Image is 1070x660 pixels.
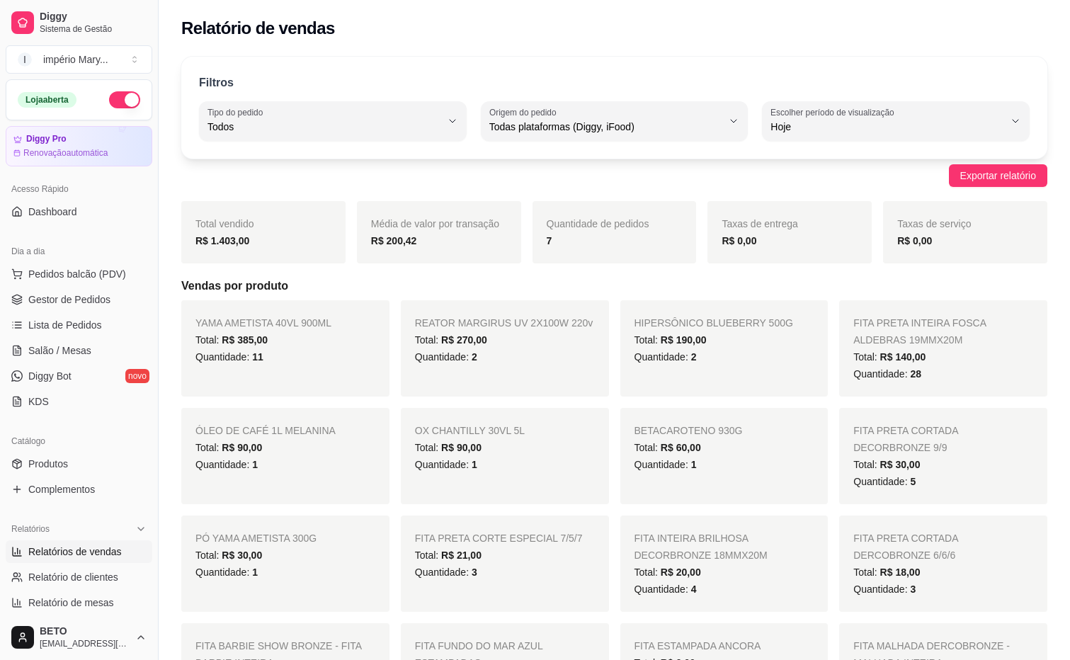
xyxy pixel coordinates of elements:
[40,638,130,649] span: [EMAIL_ADDRESS][DOMAIN_NAME]
[634,334,707,346] span: Total:
[853,425,958,453] span: FITA PRETA CORTADA DECORBRONZE 9/9
[6,566,152,588] a: Relatório de clientes
[40,11,147,23] span: Diggy
[28,482,95,496] span: Complementos
[43,52,108,67] div: império Mary ...
[634,533,768,561] span: FITA INTEIRA BRILHOSA DECORBRONZE 18MMX20M
[762,101,1030,141] button: Escolher período de visualizaçãoHoje
[6,339,152,362] a: Salão / Mesas
[441,442,482,453] span: R$ 90,00
[252,567,258,578] span: 1
[28,205,77,219] span: Dashboard
[547,235,552,246] strong: 7
[691,584,697,595] span: 4
[415,334,487,346] span: Total:
[770,120,1004,134] span: Hoje
[40,23,147,35] span: Sistema de Gestão
[6,390,152,413] a: KDS
[6,591,152,614] a: Relatório de mesas
[6,240,152,263] div: Dia a dia
[691,351,697,363] span: 2
[415,533,583,544] span: FITA PRETA CORTE ESPECIAL 7/5/7
[252,459,258,470] span: 1
[897,235,932,246] strong: R$ 0,00
[661,442,701,453] span: R$ 60,00
[661,334,707,346] span: R$ 190,00
[634,567,701,578] span: Total:
[910,368,921,380] span: 28
[880,351,926,363] span: R$ 140,00
[109,91,140,108] button: Alterar Status
[195,334,268,346] span: Total:
[472,459,477,470] span: 1
[28,267,126,281] span: Pedidos balcão (PDV)
[181,278,1047,295] h5: Vendas por produto
[910,584,916,595] span: 3
[634,459,697,470] span: Quantidade:
[6,263,152,285] button: Pedidos balcão (PDV)
[6,453,152,475] a: Produtos
[415,567,477,578] span: Quantidade:
[415,425,525,436] span: OX CHANTILLY 30VL 5L
[853,567,920,578] span: Total:
[28,343,91,358] span: Salão / Mesas
[18,52,32,67] span: I
[195,317,331,329] span: YAMA AMETISTA 40VL 900ML
[28,318,102,332] span: Lista de Pedidos
[222,550,262,561] span: R$ 30,00
[880,567,921,578] span: R$ 18,00
[371,235,417,246] strong: R$ 200,42
[195,533,317,544] span: PÓ YAMA AMETISTA 300G
[910,476,916,487] span: 5
[853,368,921,380] span: Quantidade:
[28,457,68,471] span: Produtos
[195,351,263,363] span: Quantidade:
[853,317,986,346] span: FITA PRETA INTEIRA FOSCA ALDEBRAS 19MMX20M
[722,218,797,229] span: Taxas de entrega
[252,351,263,363] span: 11
[634,351,697,363] span: Quantidade:
[207,106,268,118] label: Tipo do pedido
[222,442,262,453] span: R$ 90,00
[415,351,477,363] span: Quantidade:
[195,550,262,561] span: Total:
[23,147,108,159] article: Renovação automática
[199,74,234,91] p: Filtros
[6,314,152,336] a: Lista de Pedidos
[222,334,268,346] span: R$ 385,00
[415,459,477,470] span: Quantidade:
[722,235,756,246] strong: R$ 0,00
[28,292,110,307] span: Gestor de Pedidos
[26,134,67,144] article: Diggy Pro
[6,200,152,223] a: Dashboard
[6,365,152,387] a: Diggy Botnovo
[6,126,152,166] a: Diggy ProRenovaçãoautomática
[28,570,118,584] span: Relatório de clientes
[371,218,499,229] span: Média de valor por transação
[472,567,477,578] span: 3
[195,235,249,246] strong: R$ 1.403,00
[897,218,971,229] span: Taxas de serviço
[634,317,793,329] span: HIPERSÔNICO BLUEBERRY 500G
[441,550,482,561] span: R$ 21,00
[415,317,593,329] span: REATOR MARGIRUS UV 2X100W 220v
[6,478,152,501] a: Complementos
[195,459,258,470] span: Quantidade:
[195,442,262,453] span: Total:
[634,425,743,436] span: BETACAROTENO 930G
[6,620,152,654] button: BETO[EMAIL_ADDRESS][DOMAIN_NAME]
[181,17,335,40] h2: Relatório de vendas
[949,164,1047,187] button: Exportar relatório
[634,584,697,595] span: Quantidade:
[853,533,958,561] span: FITA PRETA CORTADA DERCOBRONZE 6/6/6
[661,567,701,578] span: R$ 20,00
[481,101,749,141] button: Origem do pedidoTodas plataformas (Diggy, iFood)
[880,459,921,470] span: R$ 30,00
[28,394,49,409] span: KDS
[634,442,701,453] span: Total:
[634,640,761,652] span: FITA ESTAMPADA ANCORA
[6,45,152,74] button: Select a team
[6,288,152,311] a: Gestor de Pedidos
[489,106,561,118] label: Origem do pedido
[28,545,122,559] span: Relatórios de vendas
